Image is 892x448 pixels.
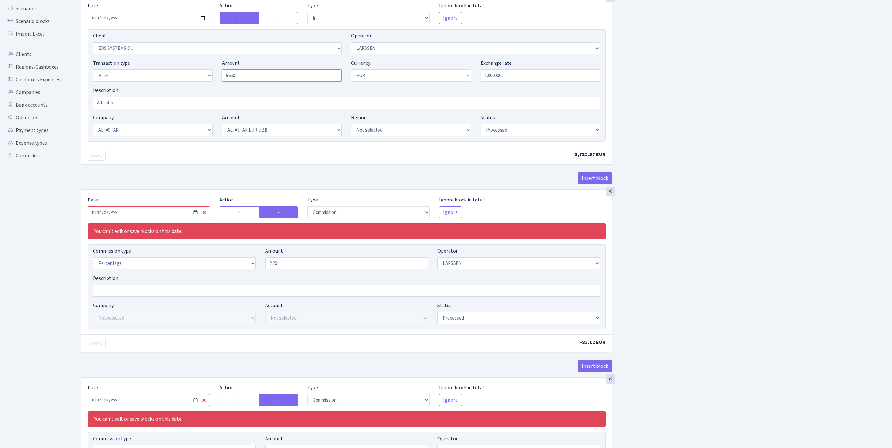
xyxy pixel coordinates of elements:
[93,435,131,443] label: Commission type
[265,435,283,443] label: Amount
[307,384,318,392] label: Type
[351,114,367,122] label: Region
[439,206,462,218] button: Ignore
[220,2,234,10] label: Action
[3,124,67,137] a: Payment types
[351,32,371,40] label: Operator
[307,2,318,10] label: Type
[3,2,67,15] a: Scenarios
[265,247,283,255] label: Amount
[439,2,484,10] label: Ignore block in total
[265,302,283,309] label: Account
[220,196,234,204] label: Action
[439,384,484,392] label: Ignore block in total
[93,247,131,255] label: Commission type
[3,86,67,99] a: Companies
[481,114,495,122] label: Status
[88,196,98,204] label: Date
[88,411,606,427] div: You can't edit or save blocks on this date.
[578,172,612,184] button: Insert block
[439,394,462,406] button: Ignore
[3,99,67,111] a: Bank accounts
[578,360,612,372] button: Insert block
[606,187,615,196] div: ×
[481,59,512,67] label: Exchange rate
[3,28,67,40] a: Import Excel
[259,12,298,24] label: -
[259,394,298,406] label: -
[351,59,370,67] label: Currency
[93,114,114,122] label: Company
[220,206,259,218] label: +
[437,247,458,255] label: Operator
[93,87,118,94] label: Description
[93,274,118,282] label: Description
[437,435,458,443] label: Operator
[3,137,67,149] a: Expense types
[575,151,606,158] span: 3,732.57 EUR
[93,302,114,309] label: Company
[3,61,67,73] a: Regions/Cashboxes
[222,59,240,67] label: Amount
[259,206,298,218] label: -
[220,12,259,24] label: +
[220,394,259,406] label: +
[88,2,98,10] label: Date
[3,73,67,86] a: Cashboxes Expenses
[437,302,452,309] label: Status
[93,59,130,67] label: Transaction type
[439,196,484,204] label: Ignore block in total
[580,339,606,346] span: -82.12 EUR
[88,151,106,161] button: Debug
[93,32,106,40] label: Client
[88,339,106,348] button: Debug
[3,111,67,124] a: Operators
[222,114,240,122] label: Account
[3,48,67,61] a: Clients
[3,149,67,162] a: Currencies
[88,223,606,239] div: You can't edit or save blocks on this date.
[439,12,462,24] button: Ignore
[307,196,318,204] label: Type
[606,374,615,384] div: ×
[220,384,234,392] label: Action
[3,15,67,28] a: Scenario blocks
[88,384,98,392] label: Date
